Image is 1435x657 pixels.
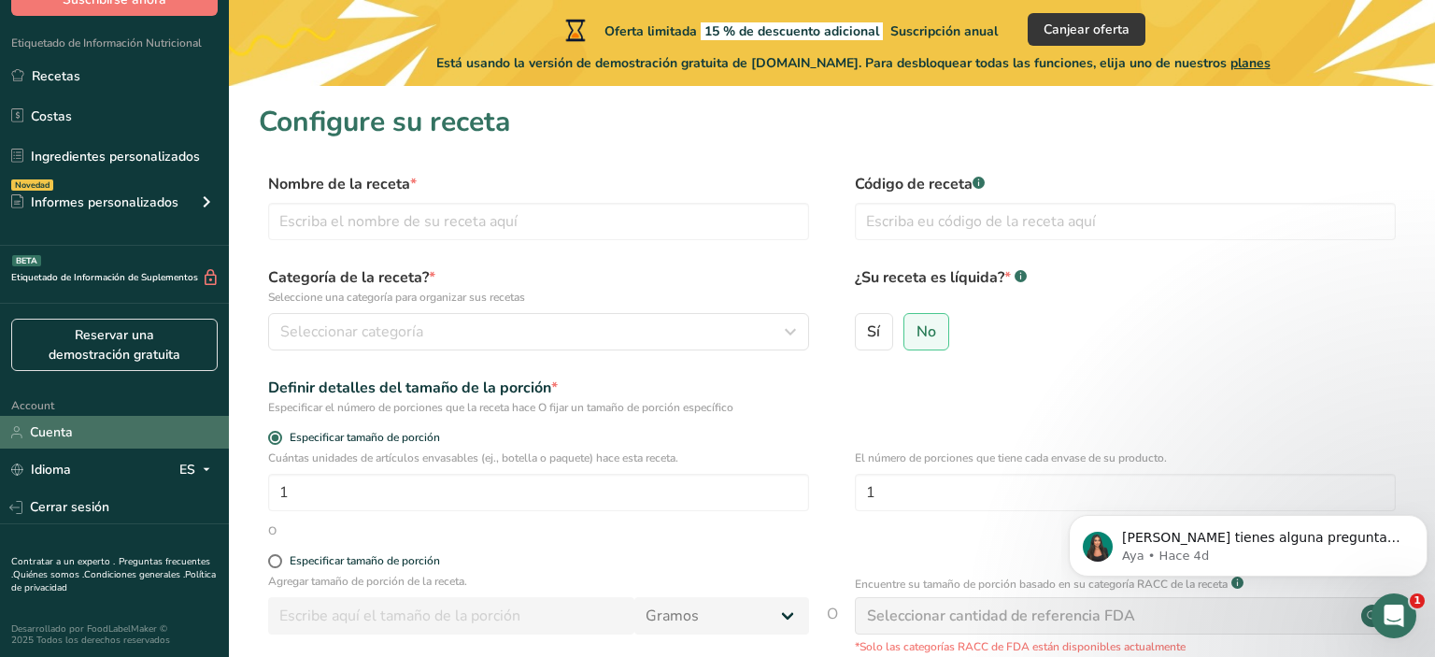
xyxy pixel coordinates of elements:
[268,289,809,306] p: Seleccione una categoría para organizar sus recetas
[268,450,809,466] p: Cuántas unidades de artículos envasables (ej., botella o paquete) hace esta receta.
[1371,593,1416,638] iframe: Intercom live chat
[1230,54,1271,72] span: planes
[855,203,1396,240] input: Escriba eu código de la receta aquí
[11,193,178,212] div: Informes personalizados
[11,319,218,371] a: Reservar una demostración gratuita
[268,399,809,416] div: Especificar el número de porciones que la receta hace O fijar un tamaño de porción específico
[1061,476,1435,607] iframe: Intercom notifications mensaje
[855,266,1396,306] label: ¿Su receta es líquida?
[268,203,809,240] input: Escriba el nombre de su receta aquí
[268,266,809,306] label: Categoría de la receta?
[11,555,210,581] a: Preguntas frecuentes .
[282,431,440,445] span: Especificar tamaño de porción
[855,450,1396,466] p: El número de porciones que tiene cada envase de su producto.
[11,453,71,486] a: Idioma
[268,173,809,195] label: Nombre de la receta
[867,605,1135,627] div: Seleccionar cantidad de referencia FDA
[11,555,115,568] a: Contratar a un experto .
[855,638,1396,655] p: *Solo las categorías RACC de FDA están disponibles actualmente
[916,322,936,341] span: No
[268,313,809,350] button: Seleccionar categoría
[268,573,809,590] p: Agregar tamaño de porción de la receta.
[11,179,53,191] div: Novedad
[561,19,998,41] div: Oferta limitada
[890,22,998,40] span: Suscripción anual
[13,568,84,581] a: Quiénes somos .
[259,101,1405,143] h1: Configure su receta
[1410,593,1425,608] span: 1
[1044,20,1130,39] span: Canjear oferta
[855,173,1396,195] label: Código de receta
[1028,13,1145,46] button: Canjear oferta
[701,22,883,40] span: 15 % de descuento adicional
[11,568,216,594] a: Política de privacidad
[268,377,809,399] div: Definir detalles del tamaño de la porción
[867,322,880,341] span: Sí
[268,597,634,635] input: Escribe aquí el tamaño de la porción
[84,568,185,581] a: Condiciones generales .
[11,623,218,646] div: Desarrollado por FoodLabelMaker © 2025 Todos los derechos reservados
[436,53,1271,73] span: Está usando la versión de demostración gratuita de [DOMAIN_NAME]. Para desbloquear todas las func...
[12,255,41,266] div: BETA
[290,554,440,568] div: Especificar tamaño de porción
[855,576,1228,593] p: Encuentre su tamaño de porción basado en su categoría RACC de la receta
[179,459,218,481] div: ES
[280,321,423,343] span: Seleccionar categoría
[827,603,838,655] span: O
[268,522,277,539] div: O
